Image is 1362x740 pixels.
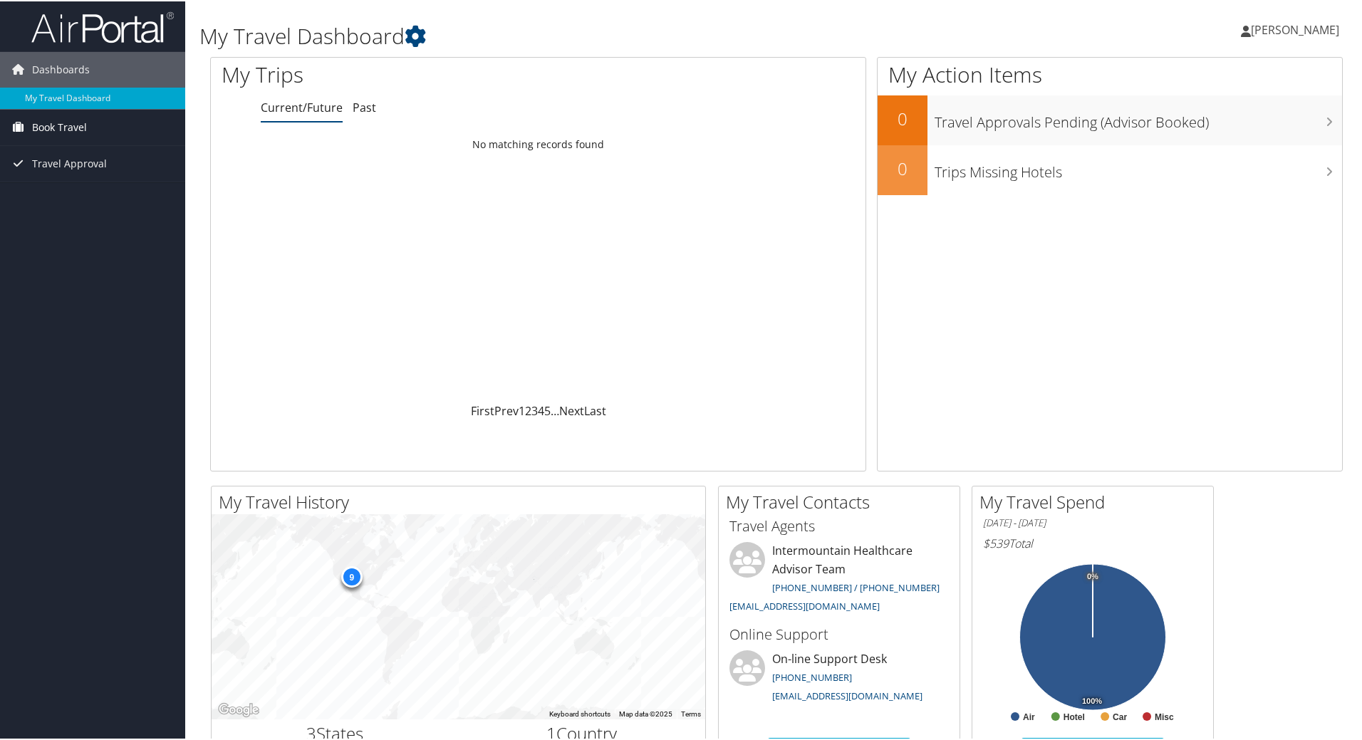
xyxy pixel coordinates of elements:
li: Intermountain Healthcare Advisor Team [722,541,956,617]
text: Air [1023,711,1035,721]
h6: [DATE] - [DATE] [983,515,1202,528]
a: 4 [538,402,544,417]
span: … [551,402,559,417]
text: Misc [1155,711,1174,721]
div: 9 [340,565,362,586]
span: Map data ©2025 [619,709,672,716]
h3: Online Support [729,623,949,643]
h3: Trips Missing Hotels [935,154,1342,181]
a: Terms (opens in new tab) [681,709,701,716]
h2: 0 [878,105,927,130]
img: Google [215,699,262,718]
text: Car [1113,711,1127,721]
h1: My Trips [222,58,582,88]
a: Past [353,98,376,114]
span: Dashboards [32,51,90,86]
text: Hotel [1064,711,1085,721]
a: Open this area in Google Maps (opens a new window) [215,699,262,718]
h3: Travel Approvals Pending (Advisor Booked) [935,104,1342,131]
h2: My Travel Spend [979,489,1213,513]
a: Last [584,402,606,417]
h3: Travel Agents [729,515,949,535]
td: No matching records found [211,130,865,156]
button: Keyboard shortcuts [549,708,610,718]
a: First [471,402,494,417]
h2: 0 [878,155,927,179]
a: 5 [544,402,551,417]
a: 0Travel Approvals Pending (Advisor Booked) [878,94,1342,144]
tspan: 100% [1082,696,1102,704]
span: [PERSON_NAME] [1251,21,1339,36]
span: Travel Approval [32,145,107,180]
a: [EMAIL_ADDRESS][DOMAIN_NAME] [772,688,922,701]
a: [PERSON_NAME] [1241,7,1353,50]
h2: My Travel Contacts [726,489,960,513]
a: 2 [525,402,531,417]
a: [PHONE_NUMBER] / [PHONE_NUMBER] [772,580,940,593]
tspan: 0% [1087,571,1098,580]
h2: My Travel History [219,489,705,513]
a: Current/Future [261,98,343,114]
a: Next [559,402,584,417]
a: 3 [531,402,538,417]
h6: Total [983,534,1202,550]
a: 1 [519,402,525,417]
li: On-line Support Desk [722,649,956,707]
h1: My Action Items [878,58,1342,88]
a: [PHONE_NUMBER] [772,669,852,682]
span: Book Travel [32,108,87,144]
img: airportal-logo.png [31,9,174,43]
a: [EMAIL_ADDRESS][DOMAIN_NAME] [729,598,880,611]
h1: My Travel Dashboard [199,20,969,50]
a: Prev [494,402,519,417]
a: 0Trips Missing Hotels [878,144,1342,194]
span: $539 [983,534,1009,550]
